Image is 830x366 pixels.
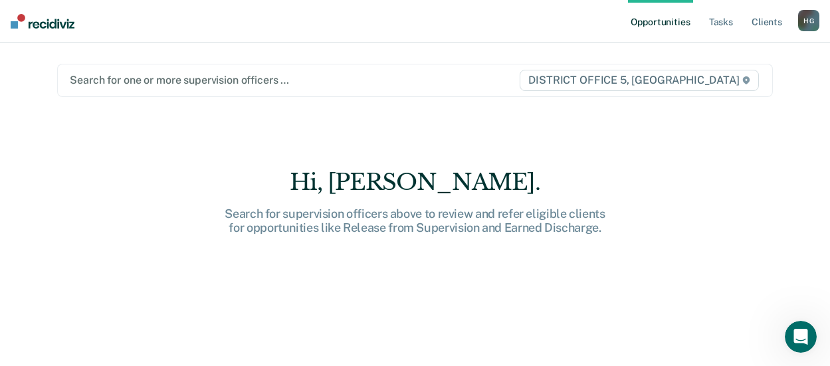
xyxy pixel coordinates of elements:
iframe: Intercom live chat [785,321,817,353]
div: Search for supervision officers above to review and refer eligible clients for opportunities like... [203,207,628,235]
div: Hi, [PERSON_NAME]. [203,169,628,196]
button: HG [798,10,819,31]
span: DISTRICT OFFICE 5, [GEOGRAPHIC_DATA] [520,70,758,91]
div: H G [798,10,819,31]
img: Recidiviz [11,14,74,29]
